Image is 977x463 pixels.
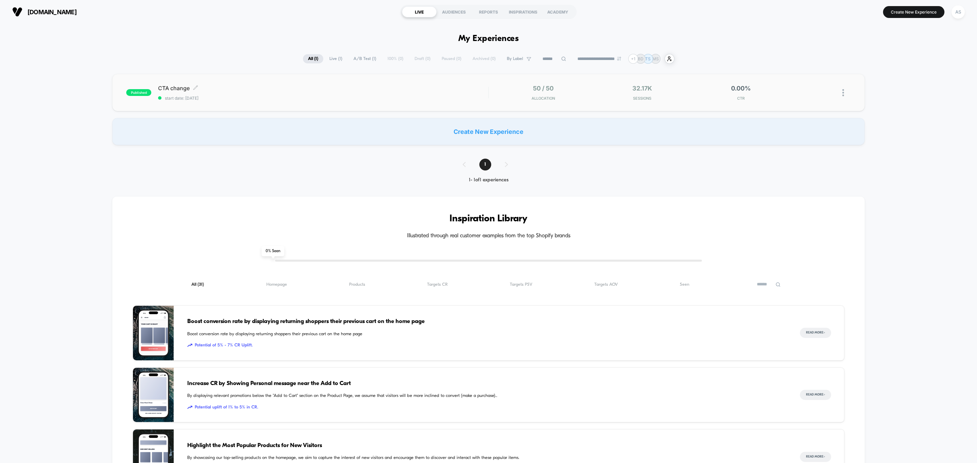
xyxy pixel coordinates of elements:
span: 50 / 50 [533,85,554,92]
span: By Label [507,56,523,61]
span: Homepage [266,282,287,287]
h4: Illustrated through real customer examples from the top Shopify brands [133,233,844,239]
span: Targets CR [427,282,448,287]
p: TS [645,56,651,61]
span: published [126,89,151,96]
div: AS [952,5,965,19]
span: Potential of 5% - 7% CR Uplift. [187,342,786,349]
button: [DOMAIN_NAME] [10,6,79,17]
span: Highlight the Most Popular Products for New Visitors [187,441,786,450]
img: By displaying relevant promotions below the "Add to Cart" section on the Product Page, we assume ... [133,368,174,422]
button: Read More> [800,328,831,338]
div: ACADEMY [540,6,575,17]
h3: Inspiration Library [133,214,844,224]
span: 0 % Seen [262,246,284,256]
span: ( 31 ) [197,282,204,287]
span: Targets AOV [594,282,618,287]
div: Create New Experience [112,118,865,145]
div: REPORTS [471,6,506,17]
button: Read More> [800,390,831,400]
span: Allocation [532,96,555,101]
span: A/B Test ( 1 ) [348,54,381,63]
h1: My Experiences [458,34,519,44]
span: By showcasing our top-selling products on the homepage, we aim to capture the interest of new vis... [187,455,786,461]
button: Create New Experience [883,6,944,18]
button: Read More> [800,452,831,462]
img: close [842,89,844,96]
div: 1 - 1 of 1 experiences [456,177,521,183]
span: Products [349,282,365,287]
span: Seen [680,282,689,287]
span: CTR [693,96,789,101]
img: Visually logo [12,7,22,17]
span: All [191,282,204,287]
span: Increase CR by Showing Personal message near the Add to Cart [187,379,786,388]
span: 32.17k [632,85,652,92]
span: [DOMAIN_NAME] [27,8,77,16]
button: AS [950,5,967,19]
div: INSPIRATIONS [506,6,540,17]
span: Targets PSV [510,282,532,287]
span: Boost conversion rate by displaying returning shoppers their previous cart on the home page [187,317,786,326]
span: Boost conversion rate by displaying returning shoppers their previous cart on the home page [187,331,786,338]
div: LIVE [402,6,437,17]
span: Sessions [594,96,690,101]
p: BD [638,56,644,61]
span: Live ( 1 ) [324,54,347,63]
img: Boost conversion rate by displaying returning shoppers their previous cart on the home page [133,306,174,360]
span: CTA change [158,85,488,92]
span: By displaying relevant promotions below the "Add to Cart" section on the Product Page, we assume ... [187,392,786,399]
span: 0.00% [731,85,751,92]
span: start date: [DATE] [158,96,488,101]
span: Potential uplift of 1% to 5% in CR. [187,404,786,411]
p: MS [652,56,659,61]
div: + 1 [628,54,638,64]
span: All ( 1 ) [303,54,323,63]
img: end [617,57,621,61]
span: 1 [479,159,491,170]
div: AUDIENCES [437,6,471,17]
